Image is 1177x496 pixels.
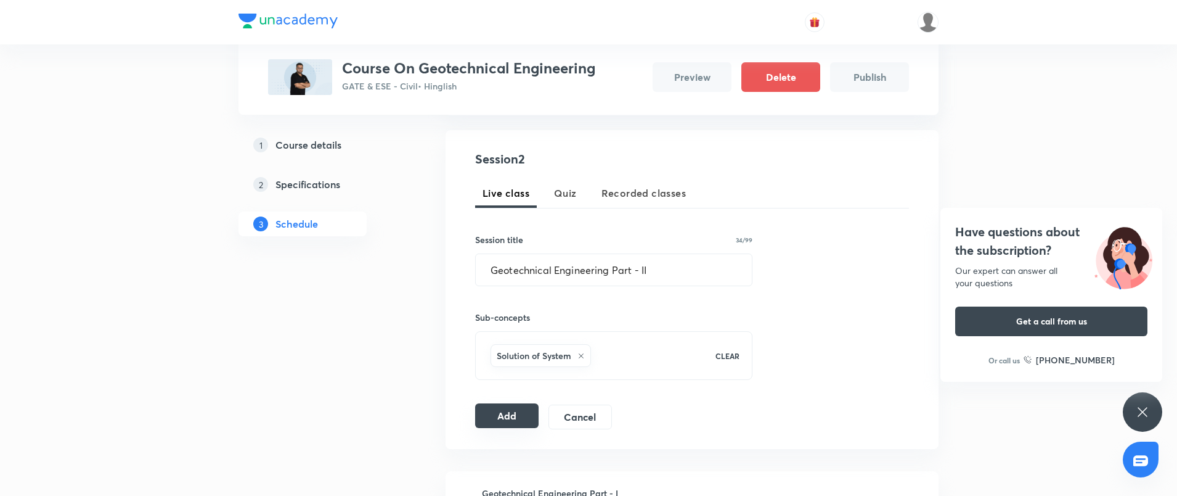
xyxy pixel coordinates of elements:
p: CLEAR [715,350,739,362]
span: Recorded classes [601,186,686,200]
button: Publish [830,62,909,92]
h6: Solution of System [497,349,571,362]
p: 2 [253,177,268,192]
button: Cancel [548,405,612,429]
span: Quiz [554,186,577,200]
h5: Schedule [275,217,318,231]
p: 3 [253,217,268,231]
input: A great title is short, clear and descriptive [476,254,752,286]
img: Company Logo [238,14,338,28]
p: 34/99 [736,237,752,243]
a: Company Logo [238,14,338,31]
p: Or call us [988,355,1020,366]
h3: Course On Geotechnical Engineering [342,59,595,77]
h4: Have questions about the subscription? [955,223,1147,260]
img: avatar [809,17,820,28]
button: Preview [653,62,731,92]
p: 1 [253,138,268,152]
p: GATE & ESE - Civil • Hinglish [342,80,595,93]
span: Live class [483,186,529,200]
div: Our expert can answer all your questions [955,265,1147,289]
img: ttu_illustration_new.svg [1085,223,1162,289]
img: krishnakumar J [918,12,939,33]
button: avatar [805,12,825,32]
h5: Course details [275,138,341,152]
h6: Sub-concepts [475,311,752,324]
a: 1Course details [238,133,406,157]
button: Add [475,403,539,428]
img: 32EA28E1-813D-4253-94D1-ED5B66B9FDCB_plus.png [268,59,332,95]
button: Delete [741,62,820,92]
h6: Session title [475,233,523,246]
button: Get a call from us [955,307,1147,336]
a: [PHONE_NUMBER] [1024,353,1115,366]
h4: Session 2 [475,150,700,168]
h5: Specifications [275,177,340,192]
h6: [PHONE_NUMBER] [1036,353,1115,366]
a: 2Specifications [238,172,406,197]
